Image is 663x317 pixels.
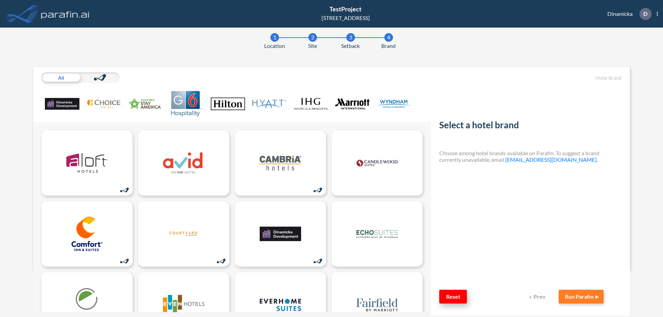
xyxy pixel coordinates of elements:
[163,146,204,180] img: logo
[356,217,398,251] img: logo
[169,91,204,117] img: G6 Hospitality
[211,91,245,117] img: Hilton
[439,75,622,81] h5: Hotel Brand
[439,120,622,133] h2: Select a hotel brand
[270,33,279,42] div: 1
[66,146,108,180] img: logo
[384,33,393,42] div: 4
[335,91,369,117] img: Marriott
[128,91,162,117] img: Extended Stay America
[260,217,301,251] img: logo
[381,42,396,50] span: Brand
[524,290,552,304] button: Prev
[308,42,317,50] span: Site
[559,290,604,304] button: Run Parafin
[41,72,80,83] div: All
[308,33,317,42] div: 2
[294,91,328,117] img: IHG
[356,146,398,180] img: logo
[264,42,285,50] span: Location
[329,5,362,13] span: TestProject
[321,14,370,22] div: [STREET_ADDRESS]
[376,91,411,117] img: Wyndham
[597,8,658,20] div: Dinamicka
[163,217,204,251] img: logo
[643,11,647,17] p: D
[66,217,108,251] img: logo
[260,146,301,180] img: logo
[40,7,91,21] img: logo
[341,42,360,50] span: Setback
[505,156,597,163] a: [EMAIL_ADDRESS][DOMAIN_NAME]
[439,290,467,304] button: Reset
[86,91,121,117] img: Choice
[346,33,355,42] div: 3
[439,150,622,163] h4: Choose among hotel brands available on Parafin. To suggest a brand currently unavailable, email .
[252,91,287,117] img: Hyatt
[45,91,79,117] img: .Dev Family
